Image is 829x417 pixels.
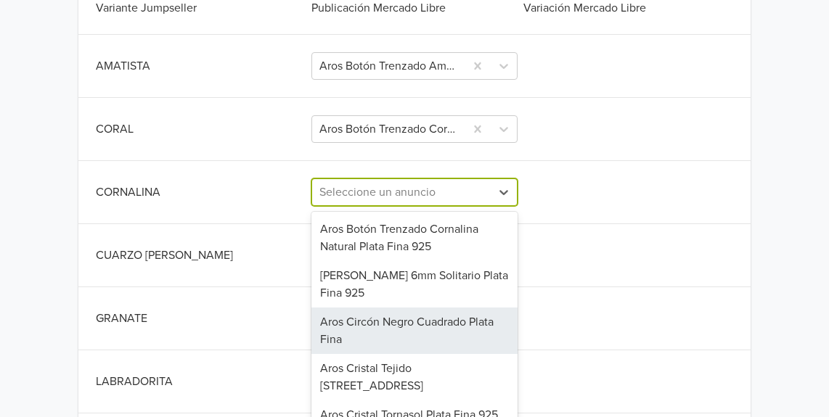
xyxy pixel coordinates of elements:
div: CORAL [96,120,309,138]
div: LABRADORITA [96,373,309,390]
div: Aros Botón Trenzado Cornalina Natural Plata Fina 925 [311,215,518,261]
div: CORNALINA [96,183,309,201]
div: [PERSON_NAME] 6mm Solitario Plata Fina 925 [311,261,518,307]
div: Aros Circón Negro Cuadrado Plata Fina [311,307,518,354]
div: AMATISTA [96,57,309,75]
div: CUARZO [PERSON_NAME] [96,247,309,264]
div: Aros Cristal Tejido [STREET_ADDRESS] [311,354,518,400]
div: GRANATE [96,310,309,327]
